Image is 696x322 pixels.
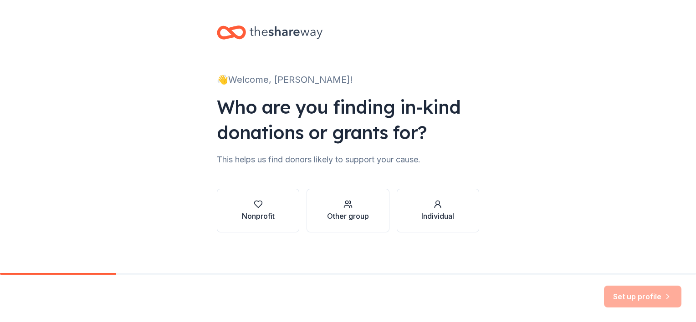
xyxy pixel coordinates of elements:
[217,189,299,232] button: Nonprofit
[242,211,275,221] div: Nonprofit
[217,72,479,87] div: 👋 Welcome, [PERSON_NAME]!
[217,94,479,145] div: Who are you finding in-kind donations or grants for?
[327,211,369,221] div: Other group
[397,189,479,232] button: Individual
[307,189,389,232] button: Other group
[421,211,454,221] div: Individual
[217,152,479,167] div: This helps us find donors likely to support your cause.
